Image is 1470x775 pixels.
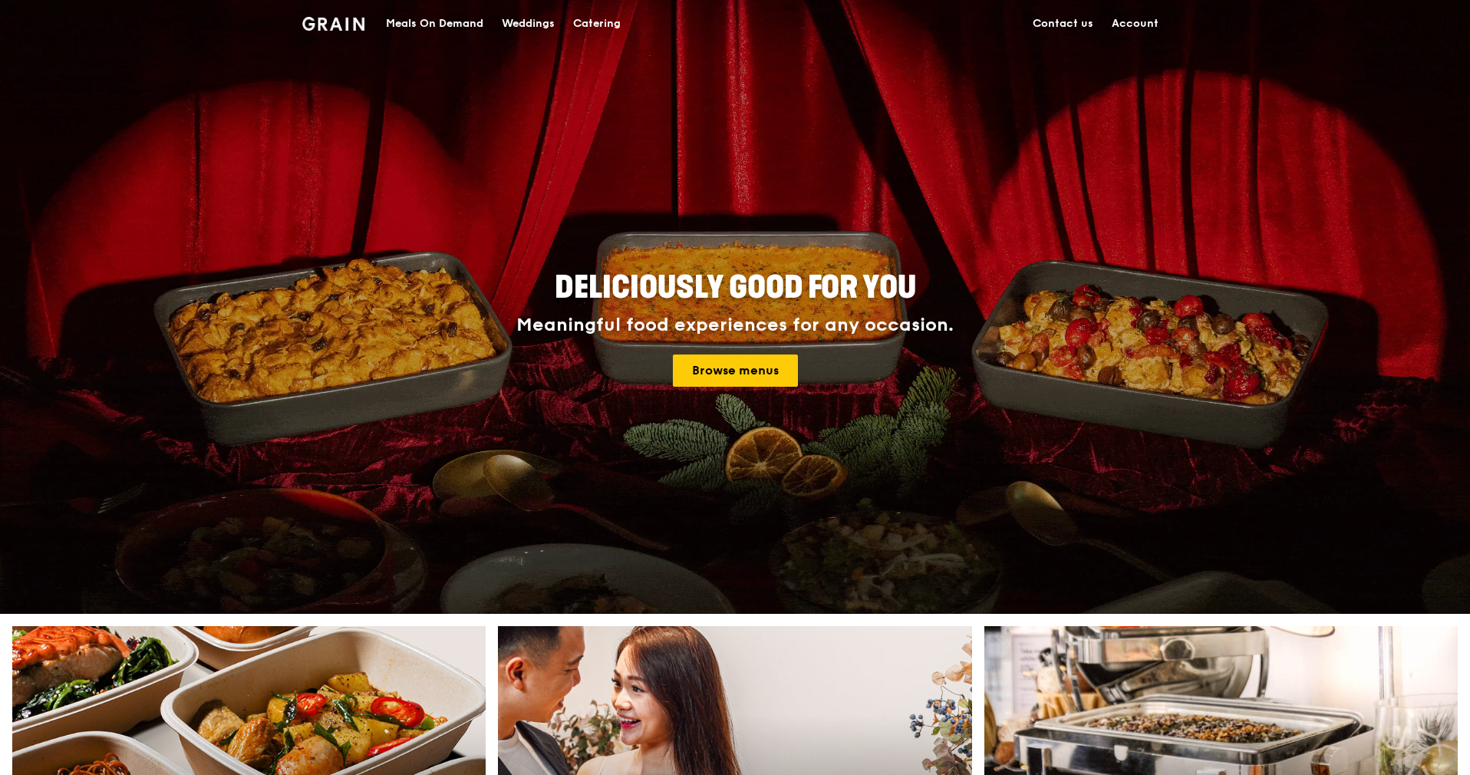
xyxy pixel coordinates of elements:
[302,17,364,31] img: Grain
[1102,1,1168,47] a: Account
[502,1,555,47] div: Weddings
[493,1,564,47] a: Weddings
[573,1,621,47] div: Catering
[459,315,1011,336] div: Meaningful food experiences for any occasion.
[673,355,798,387] a: Browse menus
[1023,1,1102,47] a: Contact us
[564,1,630,47] a: Catering
[555,269,916,306] span: Deliciously good for you
[386,1,483,47] div: Meals On Demand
